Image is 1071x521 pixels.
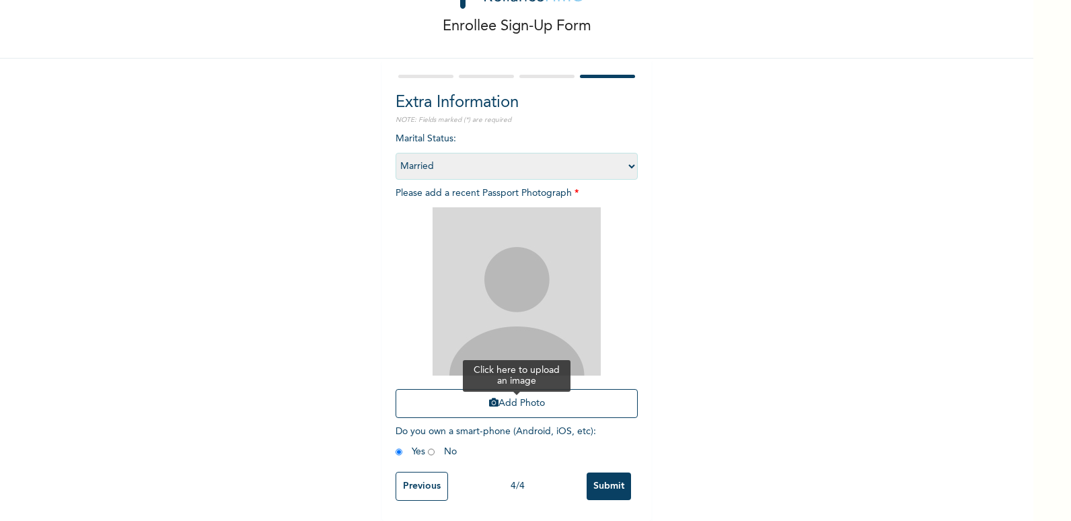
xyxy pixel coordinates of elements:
[448,479,587,493] div: 4 / 4
[587,473,631,500] input: Submit
[396,134,638,171] span: Marital Status :
[396,188,638,425] span: Please add a recent Passport Photograph
[396,472,448,501] input: Previous
[396,91,638,115] h2: Extra Information
[433,207,601,376] img: Crop
[396,427,596,456] span: Do you own a smart-phone (Android, iOS, etc) : Yes No
[443,15,591,38] p: Enrollee Sign-Up Form
[396,115,638,125] p: NOTE: Fields marked (*) are required
[396,389,638,418] button: Add Photo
